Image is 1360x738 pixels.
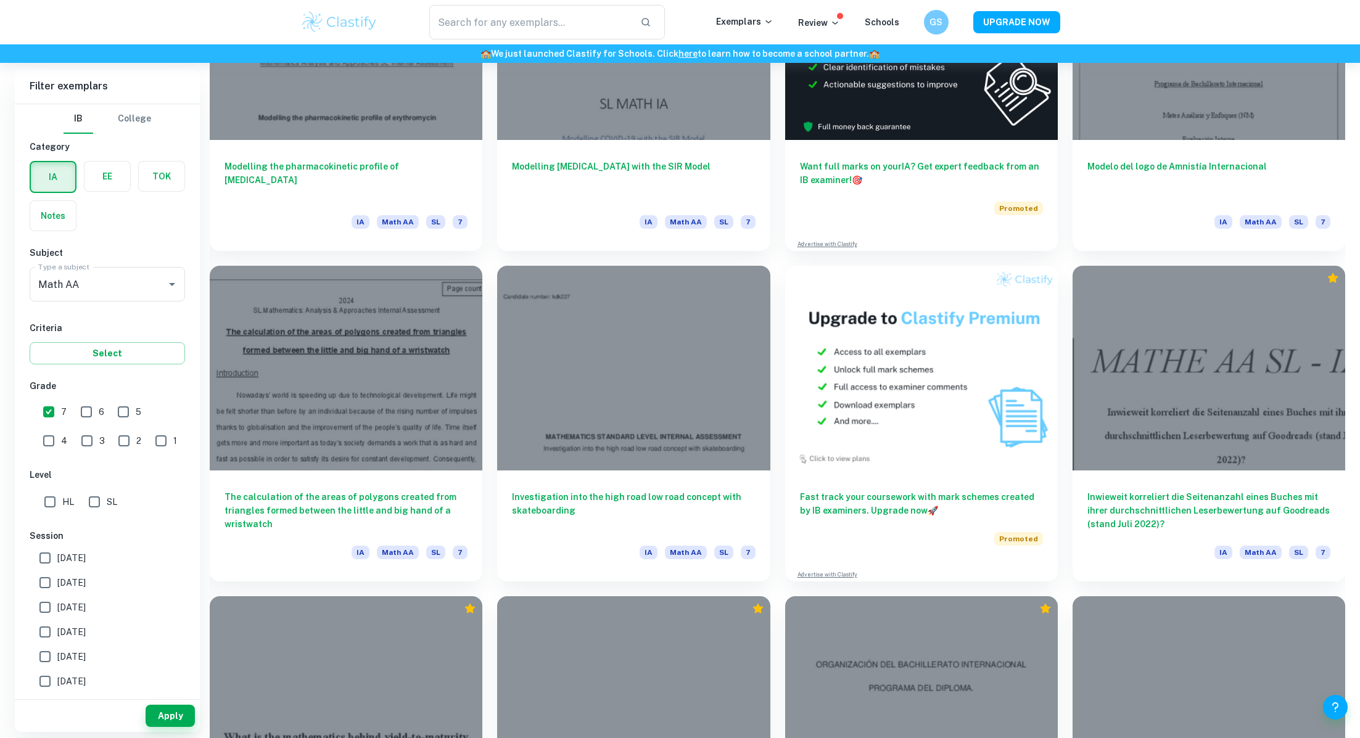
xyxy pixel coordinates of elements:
p: Review [798,16,840,30]
button: IB [64,104,93,134]
span: 🎯 [852,175,862,185]
div: Premium [752,602,764,615]
span: 4 [61,434,67,448]
span: 3 [99,434,105,448]
button: GS [924,10,949,35]
span: 2 [136,434,141,448]
label: Type a subject [38,261,89,272]
button: Select [30,342,185,364]
span: SL [1289,215,1308,229]
span: SL [426,546,445,559]
h6: Filter exemplars [15,69,200,104]
input: Search for any exemplars... [429,5,631,39]
h6: Session [30,529,185,543]
h6: The calculation of the areas of polygons created from triangles formed between the little and big... [225,490,468,531]
h6: Level [30,468,185,482]
span: 7 [741,546,756,559]
div: Premium [1039,602,1052,615]
a: Advertise with Clastify [797,570,857,579]
h6: Inwieweit korreliert die Seitenanzahl eines Buches mit ihrer durchschnittlichen Leserbewertung au... [1087,490,1330,531]
span: Math AA [377,215,419,229]
span: SL [1289,546,1308,559]
span: IA [1214,546,1232,559]
span: [DATE] [57,625,86,639]
span: SL [426,215,445,229]
a: Advertise with Clastify [797,240,857,248]
span: [DATE] [57,576,86,589]
p: Exemplars [716,15,773,28]
span: [DATE] [57,674,86,688]
img: Thumbnail [785,266,1058,470]
span: 1 [173,434,177,448]
button: TOK [139,162,184,191]
span: Math AA [665,215,707,229]
span: Math AA [1240,546,1282,559]
span: 🏫 [480,49,491,59]
span: [DATE] [57,601,86,614]
a: The calculation of the areas of polygons created from triangles formed between the little and big... [210,266,482,581]
button: Help and Feedback [1323,695,1348,720]
h6: Modelo del logo de Amnistía Internacional [1087,160,1330,200]
span: Math AA [1240,215,1282,229]
div: Filter type choice [64,104,151,134]
span: Math AA [377,546,419,559]
span: 7 [453,215,468,229]
a: Investigation into the high road low road concept with skateboardingIAMath AASL7 [497,266,770,581]
span: 5 [136,405,141,419]
h6: Modelling [MEDICAL_DATA] with the SIR Model [512,160,755,200]
h6: Category [30,140,185,154]
span: SL [107,495,117,509]
span: 🚀 [928,506,938,515]
span: 7 [741,215,756,229]
span: IA [640,546,657,559]
button: UPGRADE NOW [973,11,1060,33]
h6: Modelling the pharmacokinetic profile of [MEDICAL_DATA] [225,160,468,200]
button: College [118,104,151,134]
a: Inwieweit korreliert die Seitenanzahl eines Buches mit ihrer durchschnittlichen Leserbewertung au... [1073,266,1345,581]
div: Premium [464,602,476,615]
span: Promoted [994,202,1043,215]
span: IA [1214,215,1232,229]
span: Promoted [994,532,1043,546]
span: 7 [61,405,67,419]
button: Open [163,276,181,293]
span: SL [714,546,733,559]
span: 🏫 [869,49,880,59]
h6: Want full marks on your IA ? Get expert feedback from an IB examiner! [800,160,1043,187]
span: SL [714,215,733,229]
span: IA [352,546,369,559]
button: Apply [146,705,195,727]
span: [DATE] [57,650,86,663]
span: IA [640,215,657,229]
img: Clastify logo [300,10,379,35]
a: Schools [865,17,899,27]
h6: Fast track your coursework with mark schemes created by IB examiners. Upgrade now [800,490,1043,517]
a: here [678,49,698,59]
span: 6 [99,405,104,419]
span: 7 [453,546,468,559]
span: IA [352,215,369,229]
button: Notes [30,201,76,231]
h6: Grade [30,379,185,393]
h6: Investigation into the high road low road concept with skateboarding [512,490,755,531]
span: 7 [1316,546,1330,559]
span: [DATE] [57,551,86,565]
h6: Criteria [30,321,185,335]
span: HL [62,495,74,509]
h6: We just launched Clastify for Schools. Click to learn how to become a school partner. [2,47,1358,60]
span: 7 [1316,215,1330,229]
button: IA [31,162,75,192]
h6: Subject [30,246,185,260]
button: EE [84,162,130,191]
h6: GS [929,15,943,29]
span: Math AA [665,546,707,559]
div: Premium [1327,272,1339,284]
